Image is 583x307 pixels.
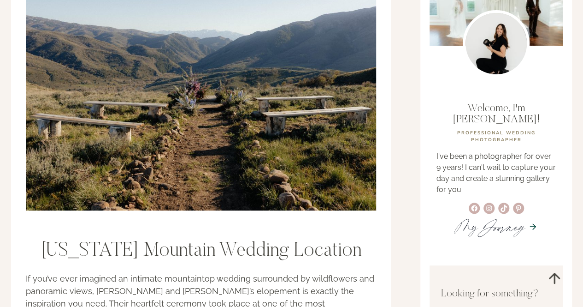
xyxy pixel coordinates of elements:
h1: [US_STATE] Mountain Wedding Location [26,240,376,263]
p: I've been a photographer for over 9 years! I can't wait to capture your day and create a stunning... [436,151,556,195]
img: Utah wedding photographer Aubrey Williams [463,10,529,77]
em: Journey [478,213,524,240]
p: Looking for something? [441,287,552,302]
p: professional WEDDING PHOTOGRAPHER [436,130,556,144]
a: MyJourney [455,213,524,240]
p: Welcome, I'm [PERSON_NAME]! [436,103,556,125]
a: Scroll to top [539,263,569,293]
